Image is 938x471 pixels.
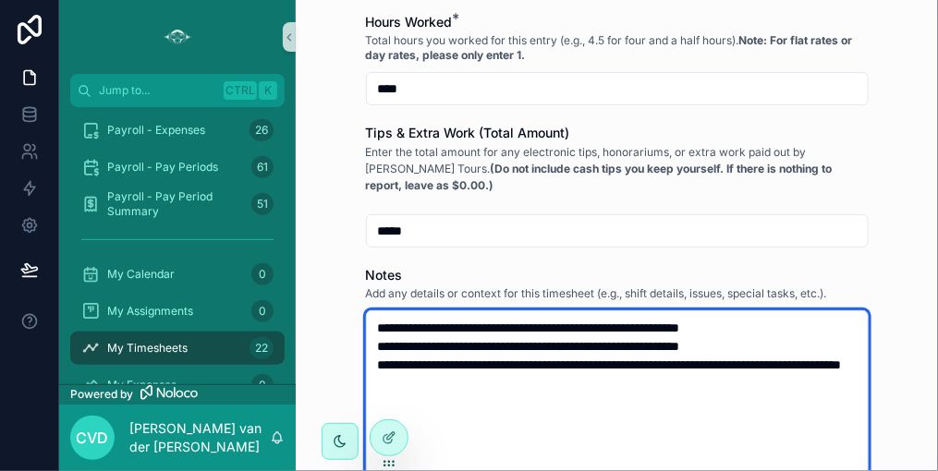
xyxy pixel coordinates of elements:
[107,267,175,282] span: My Calendar
[70,258,285,291] a: My Calendar0
[251,374,274,396] div: 0
[70,151,285,184] a: Payroll - Pay Periods61
[366,33,869,63] span: Total hours you worked for this entry (e.g., 4.5 for four and a half hours).
[251,156,274,178] div: 61
[70,332,285,365] a: My Timesheets22
[70,74,285,107] button: Jump to...CtrlK
[107,378,177,392] span: My Expenses
[129,419,270,456] p: [PERSON_NAME] van der [PERSON_NAME]
[107,123,205,138] span: Payroll - Expenses
[107,341,188,356] span: My Timesheets
[224,81,257,100] span: Ctrl
[107,160,218,175] span: Payroll - Pay Periods
[261,83,275,98] span: K
[366,125,570,140] span: Tips & Extra Work (Total Amount)
[366,14,453,30] span: Hours Worked
[366,286,827,301] span: Add any details or context for this timesheet (e.g., shift details, issues, special tasks, etc.).
[251,193,274,215] div: 51
[70,114,285,147] a: Payroll - Expenses26
[366,267,403,283] span: Notes
[251,263,274,285] div: 0
[366,144,869,194] p: Enter the total amount for any electronic tips, honorariums, or extra work paid out by [PERSON_NA...
[251,300,274,322] div: 0
[77,427,109,449] span: Cvd
[250,337,274,359] div: 22
[163,22,192,52] img: App logo
[107,304,193,319] span: My Assignments
[70,187,285,221] a: Payroll - Pay Period Summary51
[70,368,285,402] a: My Expenses0
[99,83,216,98] span: Jump to...
[59,384,296,405] a: Powered by
[59,107,296,384] div: scrollable content
[70,387,133,402] span: Powered by
[70,295,285,328] a: My Assignments0
[366,33,853,62] strong: Note: For flat rates or day rates, please only enter 1.
[107,189,244,219] span: Payroll - Pay Period Summary
[366,162,833,192] strong: (Do not include cash tips you keep yourself. If there is nothing to report, leave as $0.00.)
[250,119,274,141] div: 26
